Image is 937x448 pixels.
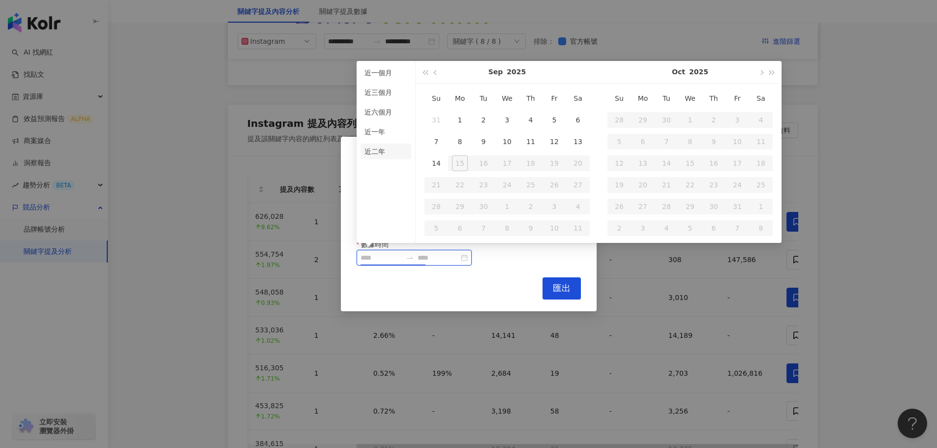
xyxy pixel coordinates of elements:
[519,131,543,152] td: 2025-09-11
[543,109,566,131] td: 2025-09-05
[488,61,503,83] button: Sep
[689,61,708,83] button: 2025
[424,109,448,131] td: 2025-08-31
[472,131,495,152] td: 2025-09-09
[448,88,472,109] th: Mo
[448,109,472,131] td: 2025-09-01
[519,109,543,131] td: 2025-09-04
[361,65,411,81] li: 近一個月
[452,134,468,149] div: 8
[566,88,590,109] th: Sa
[472,109,495,131] td: 2025-09-02
[570,134,586,149] div: 13
[472,88,495,109] th: Tu
[448,131,472,152] td: 2025-09-08
[361,104,411,120] li: 近六個月
[424,88,448,109] th: Su
[672,61,685,83] button: Oct
[476,134,491,149] div: 9
[361,252,402,263] input: 數據時間
[523,112,539,128] div: 4
[406,254,414,262] span: to
[428,112,444,128] div: 31
[543,131,566,152] td: 2025-09-12
[357,239,396,250] label: 數據時間
[499,134,515,149] div: 10
[553,283,571,294] span: 匯出
[631,88,655,109] th: Mo
[570,112,586,128] div: 6
[543,277,581,299] button: 匯出
[749,88,773,109] th: Sa
[495,131,519,152] td: 2025-09-10
[655,88,678,109] th: Tu
[725,88,749,109] th: Fr
[546,112,562,128] div: 5
[607,88,631,109] th: Su
[424,152,448,174] td: 2025-09-14
[507,61,526,83] button: 2025
[361,144,411,159] li: 近二年
[543,88,566,109] th: Fr
[495,88,519,109] th: We
[499,112,515,128] div: 3
[495,109,519,131] td: 2025-09-03
[476,112,491,128] div: 2
[566,131,590,152] td: 2025-09-13
[428,155,444,171] div: 14
[452,112,468,128] div: 1
[566,109,590,131] td: 2025-09-06
[428,134,444,149] div: 7
[424,131,448,152] td: 2025-09-07
[678,88,702,109] th: We
[702,88,725,109] th: Th
[361,85,411,100] li: 近三個月
[406,254,414,262] span: swap-right
[361,124,411,140] li: 近一年
[523,134,539,149] div: 11
[519,88,543,109] th: Th
[546,134,562,149] div: 12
